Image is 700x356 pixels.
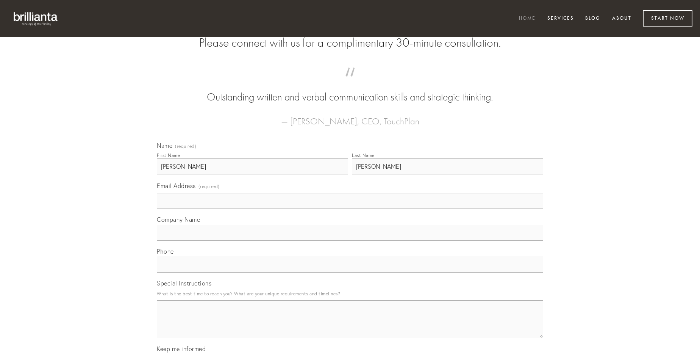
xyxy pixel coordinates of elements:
[169,75,531,105] blockquote: Outstanding written and verbal communication skills and strategic thinking.
[542,13,579,25] a: Services
[175,144,196,149] span: (required)
[169,75,531,90] span: “
[157,36,543,50] h2: Please connect with us for a complimentary 30-minute consultation.
[157,152,180,158] div: First Name
[157,248,174,255] span: Phone
[157,142,172,149] span: Name
[352,152,375,158] div: Last Name
[643,10,692,27] a: Start Now
[157,216,200,223] span: Company Name
[169,105,531,129] figcaption: — [PERSON_NAME], CEO, TouchPlan
[157,289,543,299] p: What is the best time to reach you? What are your unique requirements and timelines?
[607,13,636,25] a: About
[157,345,206,353] span: Keep me informed
[157,279,211,287] span: Special Instructions
[514,13,541,25] a: Home
[198,181,220,191] span: (required)
[580,13,605,25] a: Blog
[157,182,196,190] span: Email Address
[8,8,64,30] img: brillianta - research, strategy, marketing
